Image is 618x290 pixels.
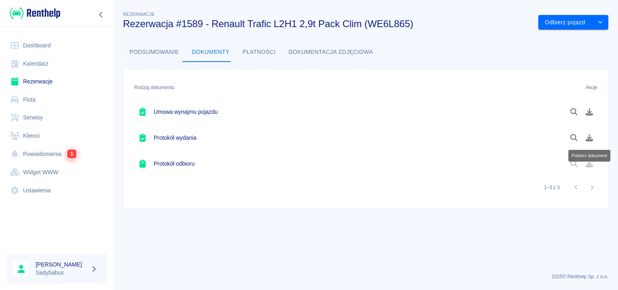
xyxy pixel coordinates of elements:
[6,181,107,200] a: Ustawienia
[554,76,601,99] div: Akcje
[6,109,107,127] a: Serwisy
[582,131,597,145] button: Pobierz dokument
[6,145,107,163] a: Powiadomienia1
[123,12,154,17] span: Rezerwacje
[123,18,532,30] h3: Rezerwacja #1589 - Renault Trafic L2H1 2,9t Pack Clim (WE6L865)
[6,163,107,181] a: Widget WWW
[586,76,597,99] div: Akcje
[6,127,107,145] a: Klienci
[6,36,107,55] a: Dashboard
[282,43,380,62] button: Dokumentacja zdjęciowa
[236,43,282,62] button: Płatności
[6,55,107,73] a: Kalendarz
[130,76,554,99] div: Rodzaj dokumentu
[154,134,197,142] h6: Protokół wydania
[6,6,60,20] a: Renthelp logo
[123,273,608,280] p: 2025 © Renthelp Sp. z o.o.
[592,15,608,30] button: drop-down
[154,108,218,116] h6: Umowa wynajmu pojazdu
[544,184,560,191] p: 1–3 z 3
[582,105,597,119] button: Pobierz dokument
[95,9,107,20] button: Zwiń nawigację
[36,260,87,269] h6: [PERSON_NAME]
[154,160,195,168] h6: Protokół odbioru
[6,91,107,109] a: Flota
[568,150,610,162] div: Pobierz dokument
[566,105,582,119] button: Podgląd dokumentu
[36,269,87,277] p: Sadybabus
[6,72,107,91] a: Rezerwacje
[67,149,76,158] span: 1
[566,131,582,145] button: Podgląd dokumentu
[134,76,174,99] div: Rodzaj dokumentu
[10,6,60,20] img: Renthelp logo
[538,15,592,30] button: Odbierz pojazd
[186,43,236,62] button: Dokumenty
[123,43,186,62] button: Podsumowanie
